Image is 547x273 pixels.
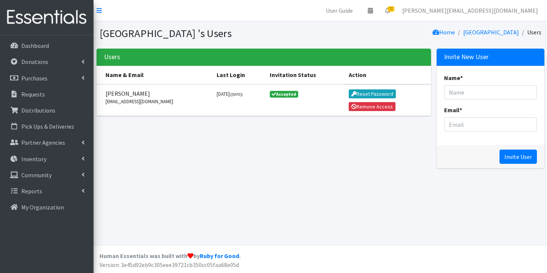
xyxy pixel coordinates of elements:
[21,42,49,49] p: Dashboard
[21,203,64,211] p: My Organization
[97,66,212,84] th: Name & Email
[444,73,463,82] label: Name
[270,91,298,98] span: Accepted
[444,53,489,61] h3: Invite New User
[3,135,91,150] a: Partner Agencies
[3,119,91,134] a: Pick Ups & Deliveries
[3,103,91,118] a: Distributions
[3,151,91,166] a: Inventory
[444,117,537,132] input: Email
[3,54,91,69] a: Donations
[499,150,537,164] input: Invite User
[100,27,318,40] h1: [GEOGRAPHIC_DATA] 's Users
[100,252,241,260] strong: Human Essentials was built with by .
[21,91,45,98] p: Requests
[21,107,55,114] p: Distributions
[444,85,537,99] input: Name
[396,3,544,18] a: [PERSON_NAME][EMAIL_ADDRESS][DOMAIN_NAME]
[444,105,462,114] label: Email
[379,3,396,18] a: 72
[21,171,52,179] p: Community
[3,200,91,215] a: My Organization
[3,38,91,53] a: Dashboard
[3,168,91,182] a: Community
[3,5,91,30] img: HumanEssentials
[344,66,431,84] th: Action
[230,92,243,97] small: ([DATE])
[21,187,42,195] p: Reports
[519,27,541,38] li: Users
[200,252,239,260] a: Ruby for Good
[106,98,208,105] small: [EMAIL_ADDRESS][DOMAIN_NAME]
[265,66,344,84] th: Invitation Status
[100,261,239,269] span: Version: 3e45d92eb9c305eee39721cb350cc05faa68e05d
[433,28,455,36] a: Home
[104,53,120,61] h3: Users
[463,28,519,36] a: [GEOGRAPHIC_DATA]
[3,71,91,86] a: Purchases
[349,89,396,98] button: Reset Password
[459,106,462,114] abbr: required
[21,139,65,146] p: Partner Agencies
[460,74,463,82] abbr: required
[21,58,48,65] p: Donations
[388,6,394,12] span: 72
[217,91,243,97] small: [DATE]
[21,74,48,82] p: Purchases
[349,102,396,111] button: Remove Access
[3,184,91,199] a: Reports
[21,155,46,163] p: Inventory
[21,123,74,130] p: Pick Ups & Deliveries
[106,89,208,98] span: [PERSON_NAME]
[320,3,359,18] a: User Guide
[3,87,91,102] a: Requests
[212,66,265,84] th: Last Login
